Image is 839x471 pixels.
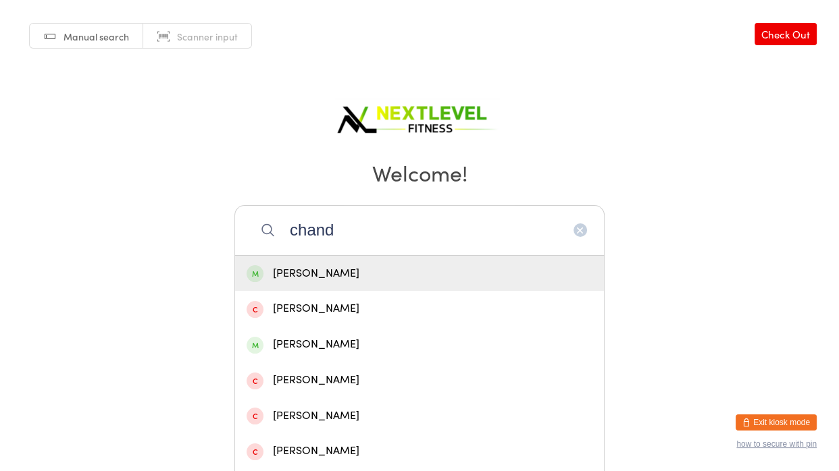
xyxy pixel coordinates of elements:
[63,30,129,43] span: Manual search
[247,335,592,354] div: [PERSON_NAME]
[755,23,817,45] a: Check Out
[247,265,592,283] div: [PERSON_NAME]
[736,414,817,431] button: Exit kiosk mode
[14,157,825,188] h2: Welcome!
[247,371,592,389] div: [PERSON_NAME]
[247,407,592,425] div: [PERSON_NAME]
[177,30,238,43] span: Scanner input
[247,442,592,460] div: [PERSON_NAME]
[335,94,504,138] img: Next Level Fitness
[234,205,605,255] input: Search
[247,300,592,318] div: [PERSON_NAME]
[736,439,817,449] button: how to secure with pin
